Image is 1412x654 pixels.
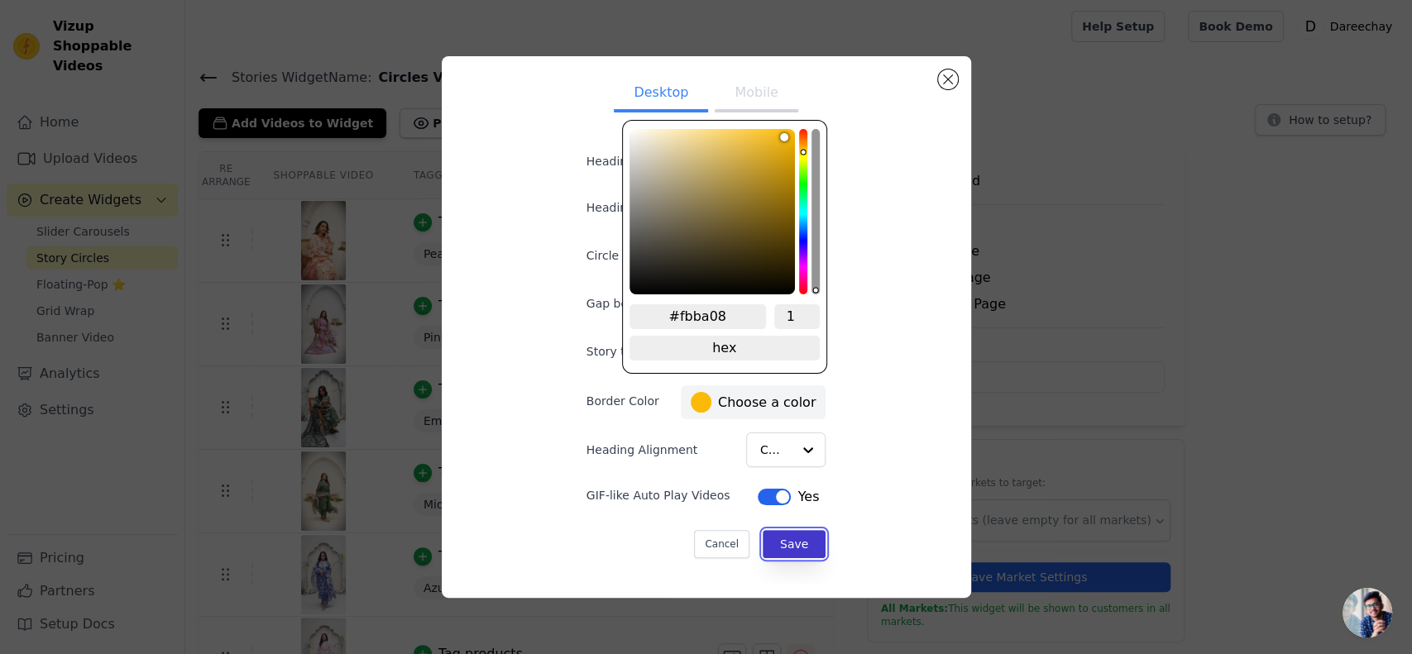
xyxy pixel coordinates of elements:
[1343,588,1392,637] div: Open chat
[614,76,708,112] button: Desktop
[586,247,687,264] label: Circle Size (in px)
[629,304,766,329] input: hex color
[715,76,797,112] button: Mobile
[691,392,816,413] label: Choose a color
[586,153,667,169] label: Heading
[586,393,659,409] label: Border Color
[694,530,749,558] button: Cancel
[774,304,820,329] input: alpha channel
[797,487,819,507] span: Yes
[622,120,827,374] div: color picker
[631,133,793,141] div: saturation channel
[780,131,788,293] div: brightness channel
[938,69,958,89] button: Close modal
[586,442,701,458] label: Heading Alignment
[586,343,737,360] label: Story title font size (in px)
[586,295,742,312] label: Gap between circles(in px)
[799,129,807,294] div: hue channel
[811,129,820,294] div: alpha channel
[586,199,729,216] label: Heading font size (in px)
[586,487,730,504] label: GIF-like Auto Play Videos
[763,530,826,558] button: Save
